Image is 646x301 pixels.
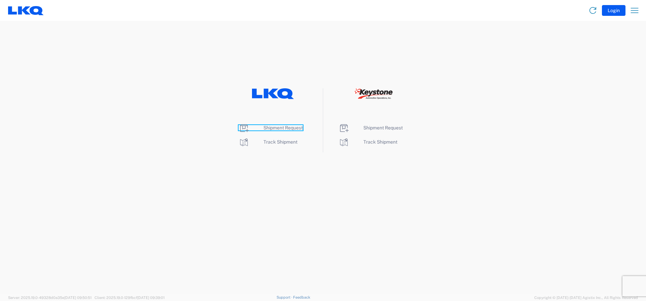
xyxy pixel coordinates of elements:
span: Track Shipment [263,139,297,145]
span: [DATE] 09:39:01 [137,296,165,300]
span: Shipment Request [363,125,403,130]
a: Shipment Request [239,125,303,130]
span: Server: 2025.19.0-49328d0a35e [8,296,92,300]
a: Support [277,295,293,299]
span: Copyright © [DATE]-[DATE] Agistix Inc., All Rights Reserved [534,295,638,301]
button: Login [602,5,625,16]
a: Shipment Request [338,125,403,130]
a: Feedback [293,295,310,299]
span: Client: 2025.19.0-129fbcf [95,296,165,300]
a: Track Shipment [338,139,397,145]
span: Shipment Request [263,125,303,130]
span: [DATE] 09:50:51 [64,296,92,300]
a: Track Shipment [239,139,297,145]
span: Track Shipment [363,139,397,145]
